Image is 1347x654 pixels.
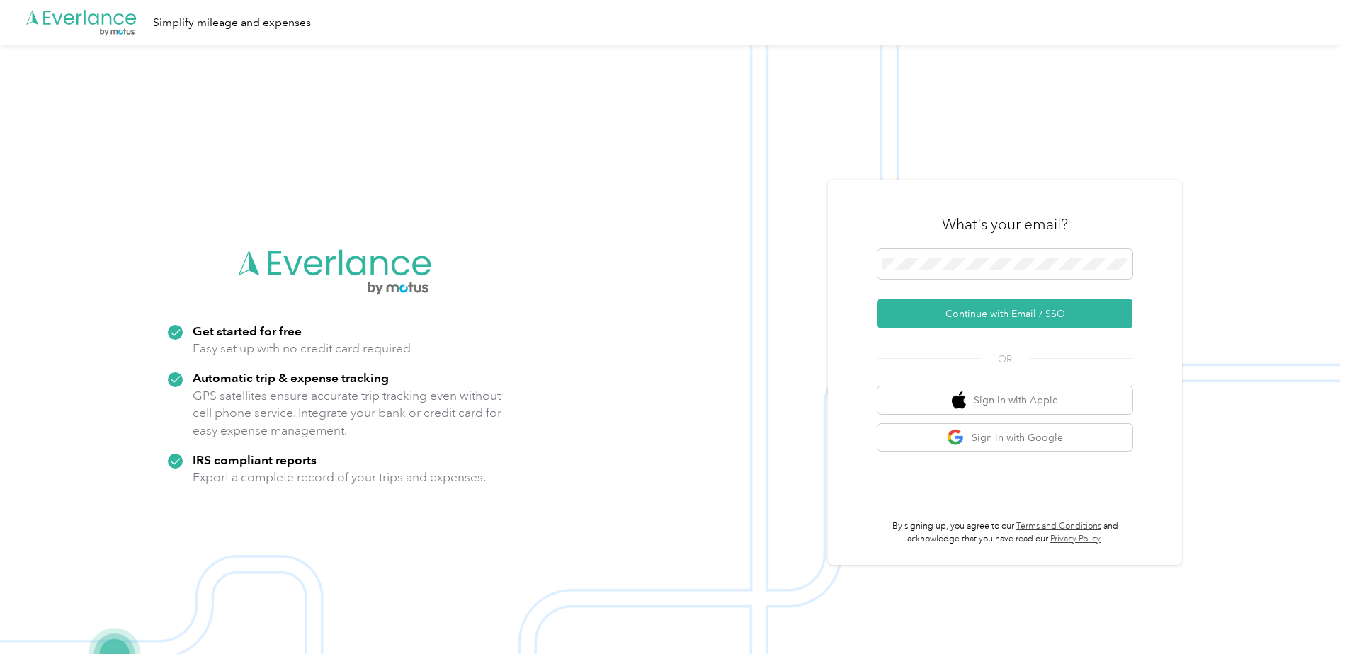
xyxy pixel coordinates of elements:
[193,370,389,385] strong: Automatic trip & expense tracking
[980,352,1030,367] span: OR
[877,299,1132,328] button: Continue with Email / SSO
[1050,534,1101,544] a: Privacy Policy
[947,429,965,447] img: google logo
[952,391,966,409] img: apple logo
[877,520,1132,545] p: By signing up, you agree to our and acknowledge that you have read our .
[153,14,311,32] div: Simplify mileage and expenses
[193,323,302,338] strong: Get started for free
[877,424,1132,452] button: google logoSign in with Google
[193,469,486,486] p: Export a complete record of your trips and expenses.
[193,387,502,440] p: GPS satellites ensure accurate trip tracking even without cell phone service. Integrate your bank...
[1016,521,1101,532] a: Terms and Conditions
[942,214,1068,234] h3: What's your email?
[193,340,411,357] p: Easy set up with no credit card required
[877,386,1132,414] button: apple logoSign in with Apple
[193,452,317,467] strong: IRS compliant reports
